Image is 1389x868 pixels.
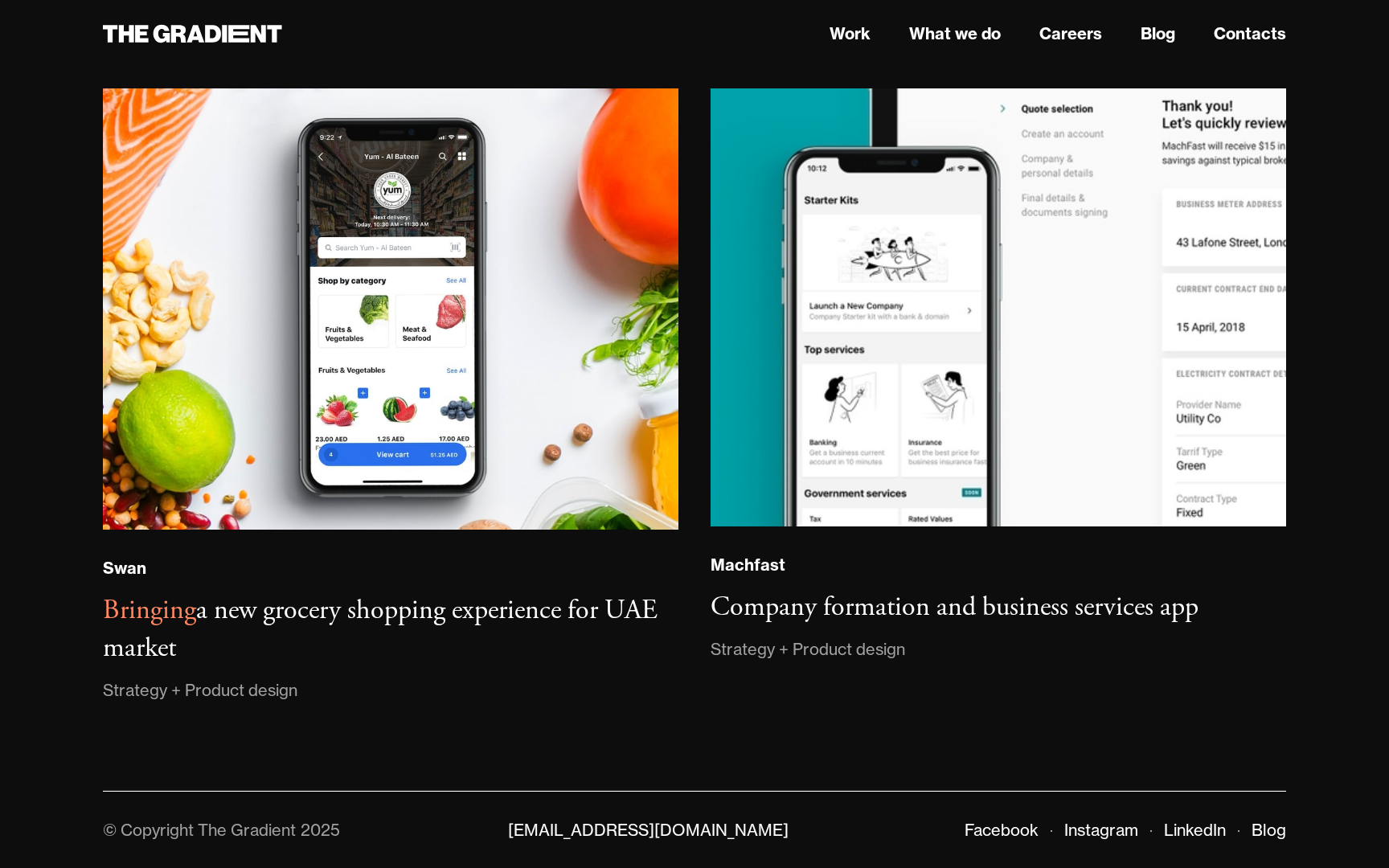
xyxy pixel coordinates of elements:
[909,22,1001,46] a: What we do
[103,820,296,840] div: © Copyright The Gradient
[1164,820,1226,840] a: LinkedIn
[711,88,1286,662] a: MachfastCompany formation and business services appStrategy + Product design
[301,820,340,840] div: 2025
[103,678,297,703] div: Strategy + Product design
[830,22,871,46] a: Work
[1214,22,1286,46] a: Contacts
[508,820,789,840] a: [EMAIL_ADDRESS][DOMAIN_NAME]
[711,555,785,575] div: Machfast
[711,637,905,662] div: Strategy + Product design
[711,590,1198,624] h3: Company formation and business services app
[1252,820,1286,840] a: Blog
[103,593,196,628] xt-mark: Bringing
[103,88,678,703] a: SwanBringinga new grocery shopping experience for UAE marketStrategy + Product design
[103,558,146,579] div: Swan
[103,593,658,666] h3: a new grocery shopping experience for UAE market
[1039,22,1102,46] a: Careers
[965,820,1039,840] a: Facebook
[1141,22,1175,46] a: Blog
[1064,820,1138,840] a: Instagram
